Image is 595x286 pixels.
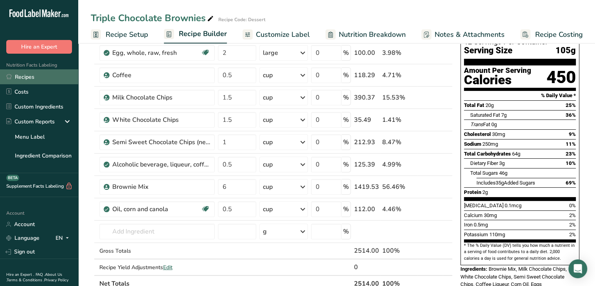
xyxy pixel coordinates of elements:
span: Sodium [464,141,481,147]
span: Total Carbohydrates [464,151,511,157]
div: BETA [6,175,19,181]
div: EN [56,234,72,243]
div: Recipe Code: Dessert [218,16,266,23]
div: cup [263,71,273,80]
div: Amount Per Serving [464,67,531,74]
input: Add Ingredient [99,224,215,239]
span: 69% [566,180,576,186]
a: Hire an Expert . [6,272,34,277]
div: 112.00 [354,205,379,214]
section: % Daily Value * [464,91,576,100]
span: Ingredients: [460,266,487,272]
span: 36% [566,112,576,118]
span: Notes & Attachments [435,29,505,40]
div: g [263,227,267,236]
a: Terms & Conditions . [7,277,44,283]
button: Hire an Expert [6,40,72,54]
span: Includes Added Sugars [476,180,535,186]
section: * The % Daily Value (DV) tells you how much a nutrient in a serving of food contributes to a dail... [464,243,576,262]
span: Saturated Fat [470,112,500,118]
a: Privacy Policy [44,277,68,283]
span: Dietary Fiber [470,160,498,166]
span: 0% [569,203,576,208]
a: Notes & Attachments [421,26,505,43]
span: 25% [566,102,576,108]
span: Serving Size [464,46,512,56]
div: 15.53% [382,93,415,102]
div: 12 Servings Per Container [464,38,576,46]
span: Cholesterol [464,131,491,137]
span: Fat [470,121,490,127]
div: cup [263,138,273,147]
div: large [263,48,278,58]
div: Calories [464,74,531,86]
span: 30mg [492,131,505,137]
span: 10% [566,160,576,166]
div: cup [263,160,273,169]
div: cup [263,93,273,102]
div: 450 [546,67,576,88]
a: FAQ . [36,272,45,277]
div: Egg, whole, raw, fresh [112,48,201,58]
div: 4.46% [382,205,415,214]
span: Customize Label [256,29,310,40]
div: Custom Reports [6,118,55,126]
span: 0.1mcg [505,203,521,208]
span: Calcium [464,212,483,218]
div: 0 [354,262,379,272]
span: 0g [491,121,497,127]
div: cup [263,205,273,214]
div: 125.39 [354,160,379,169]
div: 118.29 [354,71,379,80]
span: Potassium [464,232,488,237]
div: 100.00 [354,48,379,58]
span: Edit [163,264,173,271]
span: Total Fat [464,102,484,108]
span: Total Sugars [470,170,498,176]
span: Recipe Costing [535,29,583,40]
div: cup [263,182,273,192]
span: 2% [569,222,576,228]
div: 3.98% [382,48,415,58]
span: 35g [496,180,504,186]
span: 64g [512,151,520,157]
div: 390.37 [354,93,379,102]
div: 100% [382,246,415,255]
span: 2% [569,232,576,237]
a: About Us . [6,272,62,283]
div: 1419.53 [354,182,379,192]
span: [MEDICAL_DATA] [464,203,503,208]
div: Recipe Yield Adjustments [99,263,215,272]
span: Recipe Setup [106,29,148,40]
div: White Chocolate Chips [112,115,210,125]
div: 2514.00 [354,246,379,255]
span: 2g [482,189,488,195]
span: 0.5mg [474,222,488,228]
span: Nutrition Breakdown [339,29,406,40]
div: 212.93 [354,138,379,147]
div: Triple Chocolate Brownies [91,11,215,25]
span: 105g [555,46,576,56]
span: 9% [569,131,576,137]
span: Protein [464,189,481,195]
span: 23% [566,151,576,157]
i: Trans [470,121,483,127]
div: 1.41% [382,115,415,125]
div: Gross Totals [99,247,215,255]
span: 11% [566,141,576,147]
span: Iron [464,222,473,228]
div: Coffee [112,71,210,80]
a: Customize Label [243,26,310,43]
div: Brownie Mix [112,182,210,192]
span: 250mg [482,141,498,147]
span: 110mg [489,232,505,237]
div: 4.99% [382,160,415,169]
div: 4.71% [382,71,415,80]
span: 46g [499,170,507,176]
div: 56.46% [382,182,415,192]
a: Recipe Builder [164,25,227,44]
div: 35.49 [354,115,379,125]
span: 3g [499,160,505,166]
span: 20g [485,102,494,108]
a: Recipe Setup [91,26,148,43]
